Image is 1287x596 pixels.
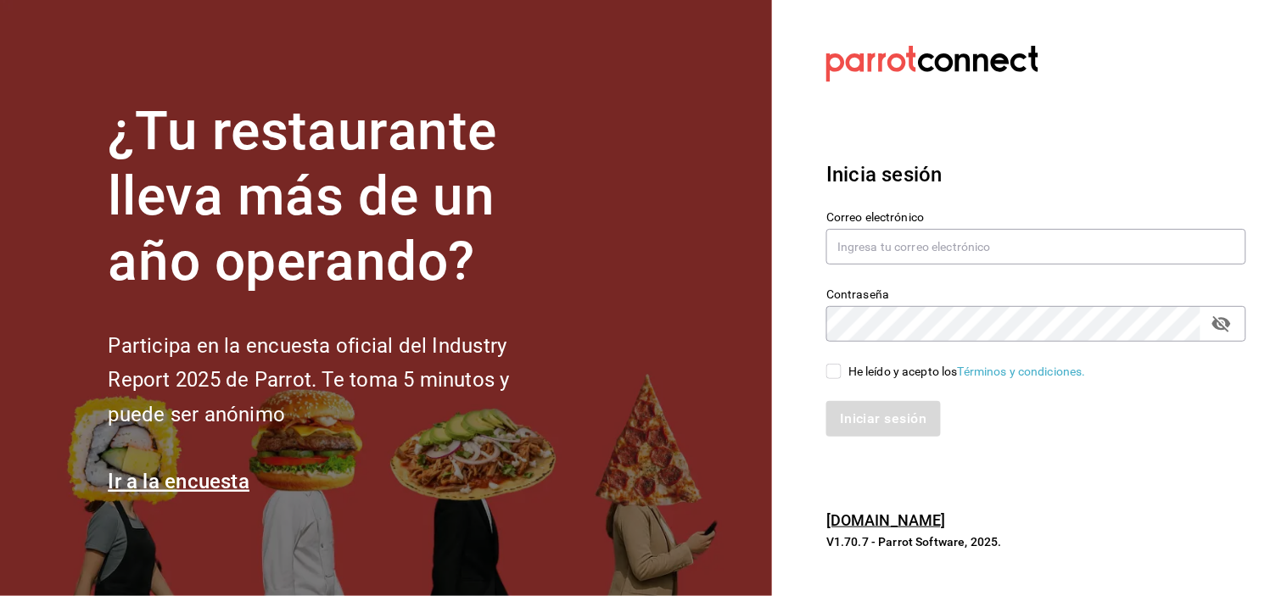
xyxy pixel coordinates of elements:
[958,365,1086,378] a: Términos y condiciones.
[108,470,249,493] a: Ir a la encuesta
[1207,309,1236,338] button: passwordField
[108,329,566,432] h2: Participa en la encuesta oficial del Industry Report 2025 de Parrot. Te toma 5 minutos y puede se...
[848,363,1086,381] div: He leído y acepto los
[108,99,566,294] h1: ¿Tu restaurante lleva más de un año operando?
[826,229,1246,265] input: Ingresa tu correo electrónico
[826,511,946,529] a: [DOMAIN_NAME]
[826,159,1246,190] h3: Inicia sesión
[826,212,1246,224] label: Correo electrónico
[826,289,1246,301] label: Contraseña
[826,533,1246,550] p: V1.70.7 - Parrot Software, 2025.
